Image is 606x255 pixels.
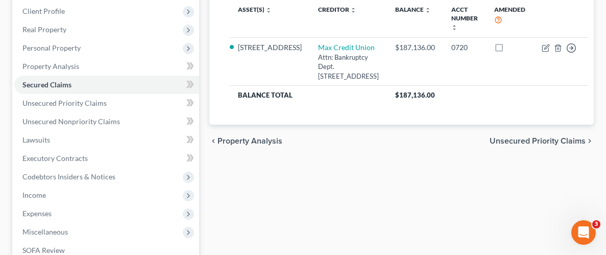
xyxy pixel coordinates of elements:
[490,137,594,145] button: Unsecured Priority Claims chevron_right
[22,80,71,89] span: Secured Claims
[451,6,478,31] a: Acct Number unfold_more
[22,117,120,126] span: Unsecured Nonpriority Claims
[350,7,356,13] i: unfold_more
[490,137,586,145] span: Unsecured Priority Claims
[592,220,600,228] span: 3
[217,137,282,145] span: Property Analysis
[22,191,46,199] span: Income
[209,137,217,145] i: chevron_left
[238,6,272,13] a: Asset(s) unfold_more
[318,6,356,13] a: Creditor unfold_more
[395,6,431,13] a: Balance unfold_more
[265,7,272,13] i: unfold_more
[22,246,65,254] span: SOFA Review
[14,131,199,149] a: Lawsuits
[22,7,65,15] span: Client Profile
[318,53,379,81] div: Attn: Bankruptcy Dept. [STREET_ADDRESS]
[238,42,302,53] li: [STREET_ADDRESS]
[571,220,596,245] iframe: Intercom live chat
[22,154,88,163] span: Executory Contracts
[14,94,199,112] a: Unsecured Priority Claims
[22,25,66,34] span: Real Property
[22,227,68,236] span: Miscellaneous
[14,76,199,94] a: Secured Claims
[395,91,435,99] span: $187,136.00
[230,86,387,104] th: Balance Total
[22,209,52,218] span: Expenses
[14,149,199,168] a: Executory Contracts
[209,137,282,145] button: chevron_left Property Analysis
[22,62,79,71] span: Property Analysis
[586,137,594,145] i: chevron_right
[14,57,199,76] a: Property Analysis
[451,25,457,31] i: unfold_more
[451,42,478,53] div: 0720
[22,99,107,107] span: Unsecured Priority Claims
[22,172,115,181] span: Codebtors Insiders & Notices
[22,135,50,144] span: Lawsuits
[318,43,375,52] a: Max Credit Union
[14,112,199,131] a: Unsecured Nonpriority Claims
[22,43,81,52] span: Personal Property
[395,42,435,53] div: $187,136.00
[425,7,431,13] i: unfold_more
